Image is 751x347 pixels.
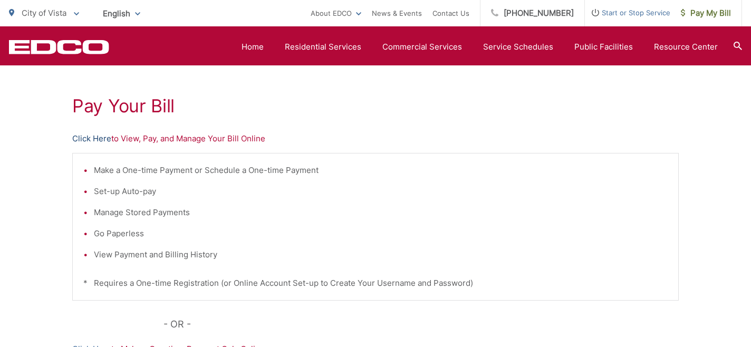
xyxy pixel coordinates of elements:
[72,132,679,145] p: to View, Pay, and Manage Your Bill Online
[9,40,109,54] a: EDCD logo. Return to the homepage.
[681,7,731,20] span: Pay My Bill
[654,41,718,53] a: Resource Center
[94,164,668,177] li: Make a One-time Payment or Schedule a One-time Payment
[95,4,148,23] span: English
[382,41,462,53] a: Commercial Services
[483,41,553,53] a: Service Schedules
[432,7,469,20] a: Contact Us
[22,8,66,18] span: City of Vista
[311,7,361,20] a: About EDCO
[94,206,668,219] li: Manage Stored Payments
[94,227,668,240] li: Go Paperless
[574,41,633,53] a: Public Facilities
[83,277,668,290] p: * Requires a One-time Registration (or Online Account Set-up to Create Your Username and Password)
[94,248,668,261] li: View Payment and Billing History
[242,41,264,53] a: Home
[372,7,422,20] a: News & Events
[285,41,361,53] a: Residential Services
[163,316,679,332] p: - OR -
[94,185,668,198] li: Set-up Auto-pay
[72,95,679,117] h1: Pay Your Bill
[72,132,111,145] a: Click Here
